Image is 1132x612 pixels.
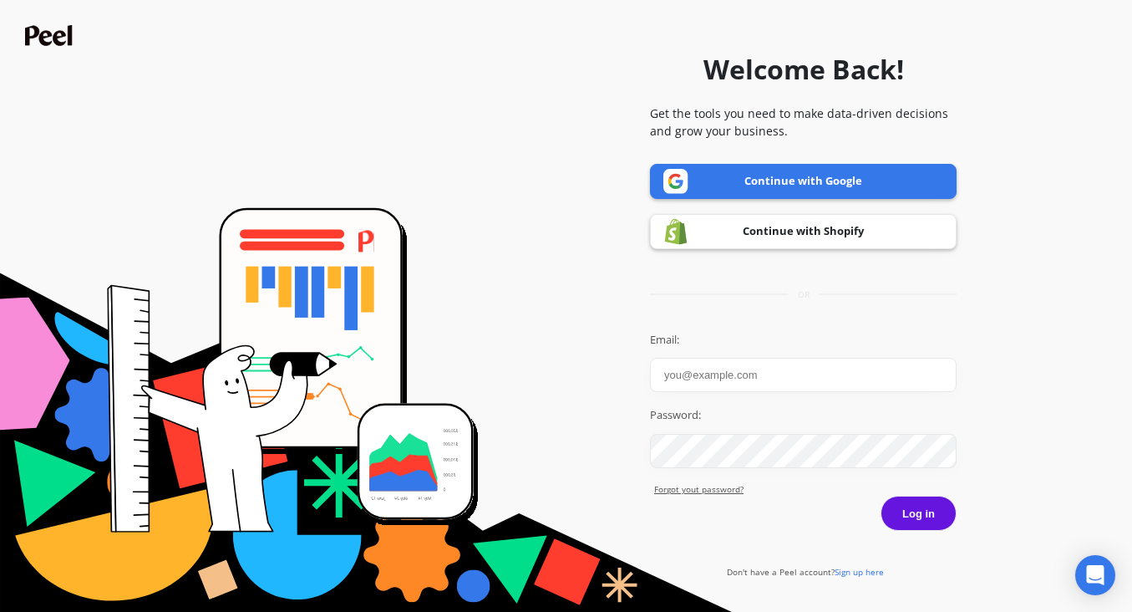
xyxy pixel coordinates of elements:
[650,105,957,140] p: Get the tools you need to make data-driven decisions and grow your business.
[650,164,957,199] a: Continue with Google
[663,218,688,244] img: Shopify logo
[650,407,957,424] label: Password:
[663,169,688,194] img: Google logo
[650,332,957,349] label: Email:
[654,483,957,496] a: Forgot yout password?
[25,25,77,46] img: Peel
[650,288,957,301] div: or
[835,566,884,578] span: Sign up here
[703,49,904,89] h1: Welcome Back!
[881,496,957,531] button: Log in
[650,358,957,392] input: you@example.com
[1075,555,1115,595] div: Open Intercom Messenger
[650,214,957,249] a: Continue with Shopify
[727,566,884,578] a: Don't have a Peel account?Sign up here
